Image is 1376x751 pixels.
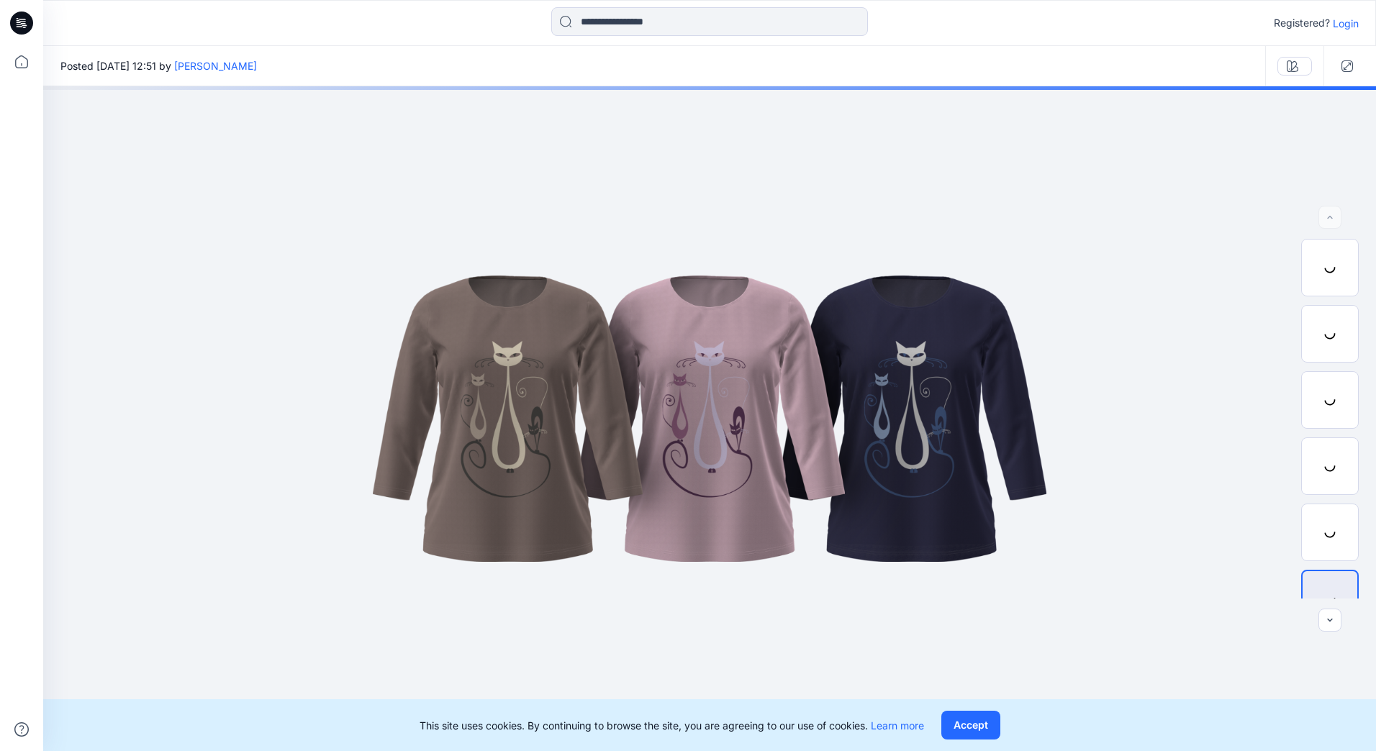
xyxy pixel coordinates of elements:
span: Posted [DATE] 12:51 by [60,58,257,73]
a: [PERSON_NAME] [174,60,257,72]
p: Login [1333,16,1359,31]
p: Registered? [1274,14,1330,32]
button: Accept [941,711,1000,739]
a: Learn more [871,719,924,732]
img: eyJhbGciOiJIUzI1NiIsImtpZCI6IjAiLCJzbHQiOiJzZXMiLCJ0eXAiOiJKV1QifQ.eyJkYXRhIjp7InR5cGUiOiJzdG9yYW... [350,203,1069,634]
p: This site uses cookies. By continuing to browse the site, you are agreeing to our use of cookies. [420,718,924,733]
